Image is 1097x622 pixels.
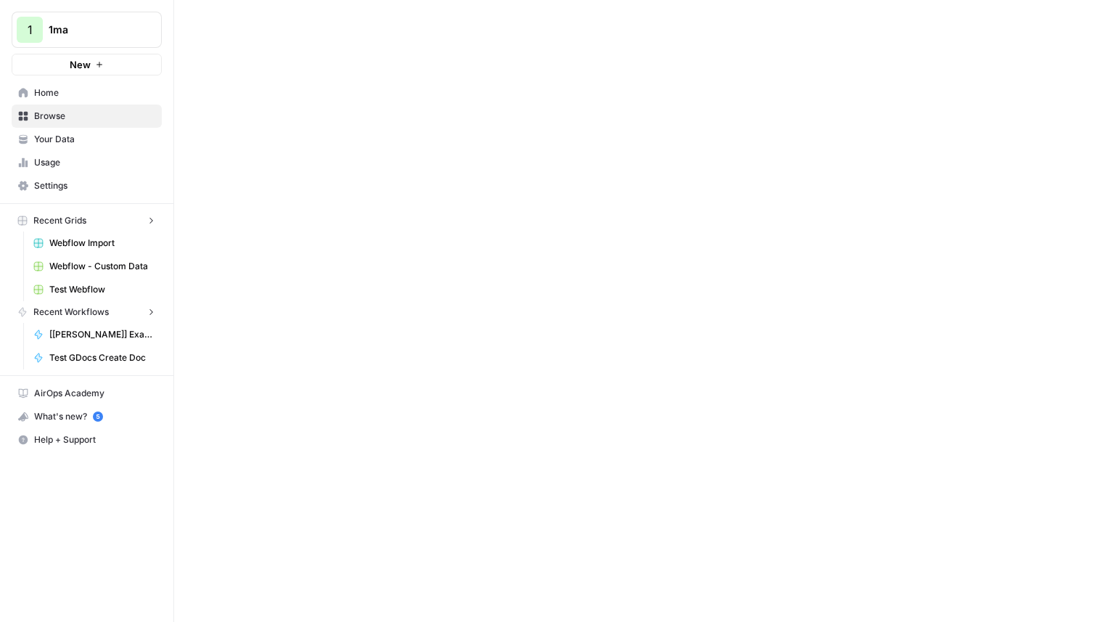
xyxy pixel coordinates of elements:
text: 5 [96,413,99,420]
a: Webflow - Custom Data [27,255,162,278]
span: Recent Grids [33,214,86,227]
span: Webflow - Custom Data [49,260,155,273]
button: Recent Grids [12,210,162,232]
button: What's new? 5 [12,405,162,428]
span: Home [34,86,155,99]
a: 5 [93,412,103,422]
a: Settings [12,174,162,197]
a: Browse [12,105,162,128]
a: Test Webflow [27,278,162,301]
button: Recent Workflows [12,301,162,323]
button: New [12,54,162,75]
a: Usage [12,151,162,174]
span: Test GDocs Create Doc [49,351,155,364]
a: Home [12,81,162,105]
span: New [70,57,91,72]
a: Your Data [12,128,162,151]
a: [[PERSON_NAME]] Example of a Webflow post with tables [27,323,162,346]
span: 1 [28,21,33,38]
a: AirOps Academy [12,382,162,405]
span: Test Webflow [49,283,155,296]
span: [[PERSON_NAME]] Example of a Webflow post with tables [49,328,155,341]
span: Help + Support [34,433,155,446]
span: Browse [34,110,155,123]
span: Webflow Import [49,237,155,250]
span: Usage [34,156,155,169]
a: Webflow Import [27,232,162,255]
span: AirOps Academy [34,387,155,400]
div: What's new? [12,406,161,427]
button: Help + Support [12,428,162,451]
button: Workspace: 1ma [12,12,162,48]
span: Recent Workflows [33,306,109,319]
span: 1ma [49,22,136,37]
span: Settings [34,179,155,192]
span: Your Data [34,133,155,146]
a: Test GDocs Create Doc [27,346,162,369]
